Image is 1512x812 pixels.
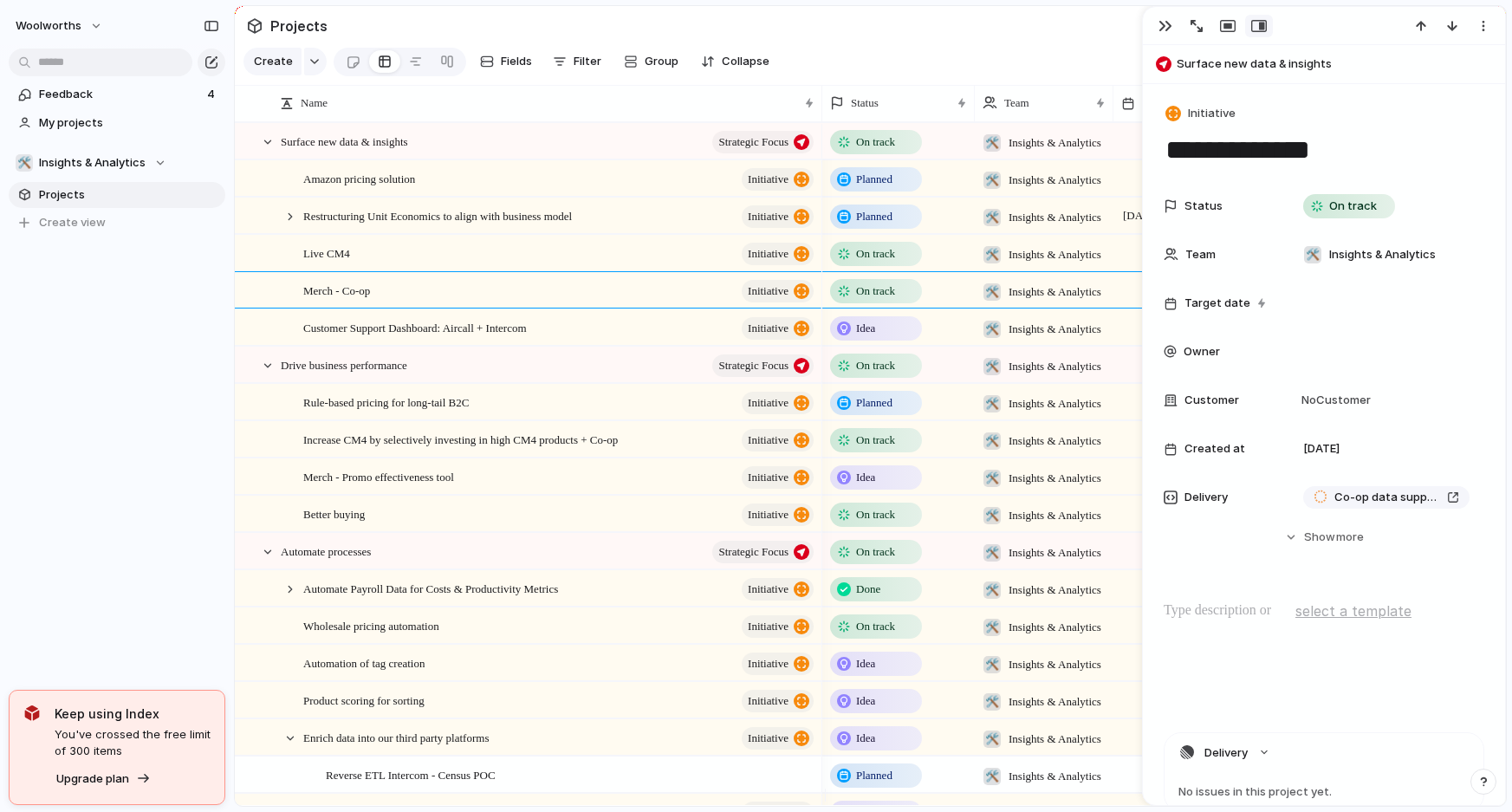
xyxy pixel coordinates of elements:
span: Automation of tag creation [303,653,425,672]
span: Insights & Analytics [1009,358,1101,375]
div: 🛠️ [983,619,1001,636]
span: Idea [856,655,875,672]
span: Planned [856,394,892,412]
span: Show [1304,529,1335,546]
span: Product scoring for sorting [303,690,425,710]
div: 🛠️ [983,209,1001,226]
button: Filter [546,48,608,75]
span: Co-op data support [1334,489,1440,506]
span: Fields [501,53,532,70]
span: Filter [574,53,601,70]
span: Amazon pricing solution [303,168,415,188]
span: Idea [856,730,875,747]
span: Customer [1184,392,1239,409]
span: Idea [856,469,875,486]
div: 🛠️ [983,172,1001,189]
div: Delivery [1165,772,1483,811]
span: Merch - Promo effectiveness tool [303,466,454,486]
span: Restructuring Unit Economics to align with business model [303,205,572,225]
span: Rule-based pricing for long-tail B2C [303,392,469,412]
button: Strategic Focus [712,131,814,153]
span: Insights & Analytics [1009,656,1101,673]
span: Merch - Co-op [303,280,370,300]
span: [DATE] [1119,205,1164,226]
span: On track [856,357,895,374]
button: Initiative [1162,101,1241,127]
span: Created at [1184,440,1245,458]
span: Strategic Focus [718,540,788,564]
span: Insights & Analytics [1009,731,1101,748]
button: initiative [742,317,814,340]
button: initiative [742,243,814,265]
span: Customer Support Dashboard: Aircall + Intercom [303,317,527,337]
span: woolworths [16,17,81,35]
div: 🛠️ [983,470,1001,487]
span: On track [856,432,895,449]
span: Owner [1184,343,1220,361]
span: Surface new data & insights [281,131,408,151]
span: Name [301,94,328,112]
div: 🛠️ [983,544,1001,562]
span: Automate Payroll Data for Costs & Productivity Metrics [303,578,558,598]
span: Insights & Analytics [1009,395,1101,412]
button: initiative [742,615,814,638]
span: Wholesale pricing automation [303,615,439,635]
a: Projects [9,182,225,208]
span: Projects [267,10,331,42]
span: Create view [39,214,106,231]
span: Planned [856,767,892,784]
span: Planned [856,208,892,225]
span: Surface new data & insights [1177,55,1497,73]
span: Drive business performance [281,354,407,374]
span: Insights & Analytics [1009,172,1101,189]
div: 🛠️ [16,154,33,172]
span: Target date [1184,295,1250,312]
span: Enrich data into our third party platforms [303,727,489,747]
span: On track [856,618,895,635]
span: more [1336,529,1364,546]
span: Planned [856,171,892,188]
button: initiative [742,690,814,712]
button: woolworths [8,12,112,40]
span: initiative [748,242,788,266]
button: initiative [742,578,814,601]
button: initiative [742,392,814,414]
button: Strategic Focus [712,354,814,377]
span: select a template [1295,601,1411,621]
div: 🛠️ [983,768,1001,785]
button: Group [615,48,687,75]
span: On track [856,506,895,523]
span: Insights & Analytics [1329,246,1436,263]
div: 🛠️ [983,507,1001,524]
span: Strategic Focus [718,354,788,378]
span: Insights & Analytics [1009,619,1101,636]
button: initiative [742,503,814,526]
span: Insights & Analytics [39,154,146,172]
div: 🛠️ [983,656,1001,673]
button: Collapse [694,48,776,75]
span: On track [856,543,895,561]
button: Upgrade plan [51,767,156,791]
span: Insights & Analytics [1009,544,1101,562]
span: initiative [748,614,788,639]
span: initiative [748,465,788,490]
span: Insights & Analytics [1009,768,1101,785]
span: My projects [39,114,219,132]
button: initiative [742,429,814,451]
div: 🛠️ [983,321,1001,338]
span: Increase CM4 by selectively investing in high CM4 products + Co-op [303,429,618,449]
span: Strategic Focus [718,130,788,154]
span: initiative [748,167,788,192]
div: 🛠️ [983,731,1001,748]
span: On track [856,283,895,300]
span: Idea [856,692,875,710]
span: Team [1004,94,1029,112]
span: Create [254,53,293,70]
div: No issues in this project yet. [1165,772,1483,811]
span: initiative [748,428,788,452]
span: initiative [748,652,788,676]
div: 🛠️ [983,581,1001,599]
span: No Customer [1296,392,1371,409]
span: Projects [39,186,219,204]
span: initiative [748,205,788,229]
